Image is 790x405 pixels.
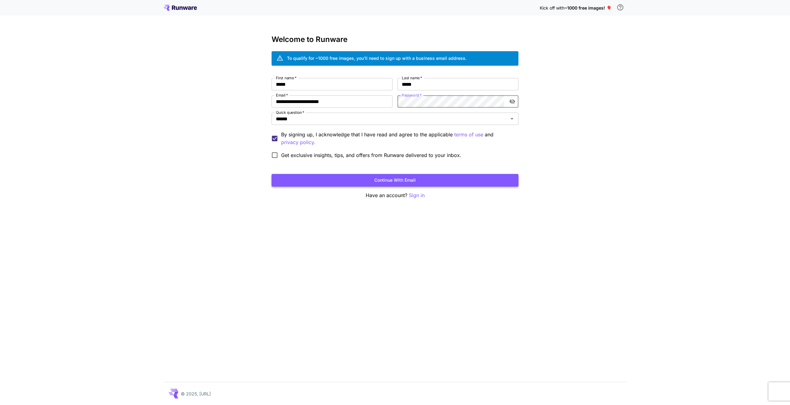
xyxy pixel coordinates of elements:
button: Sign in [409,192,425,199]
label: Quick question [276,110,304,115]
label: Email [276,93,288,98]
p: By signing up, I acknowledge that I have read and agree to the applicable and [281,131,513,146]
button: Continue with email [272,174,518,187]
p: privacy policy. [281,138,315,146]
button: In order to qualify for free credit, you need to sign up with a business email address and click ... [614,1,626,14]
label: Password [402,93,422,98]
p: Have an account? [272,192,518,199]
button: By signing up, I acknowledge that I have read and agree to the applicable terms of use and [281,138,315,146]
p: terms of use [454,131,483,138]
label: Last name [402,75,422,81]
h3: Welcome to Runware [272,35,518,44]
button: By signing up, I acknowledge that I have read and agree to the applicable and privacy policy. [454,131,483,138]
button: toggle password visibility [507,96,518,107]
label: First name [276,75,297,81]
span: ~1000 free images! 🎈 [564,5,612,10]
span: Kick off with [540,5,564,10]
div: To qualify for ~1000 free images, you’ll need to sign up with a business email address. [287,55,467,61]
span: Get exclusive insights, tips, and offers from Runware delivered to your inbox. [281,151,461,159]
button: Open [508,114,516,123]
p: © 2025, [URL] [181,391,211,397]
